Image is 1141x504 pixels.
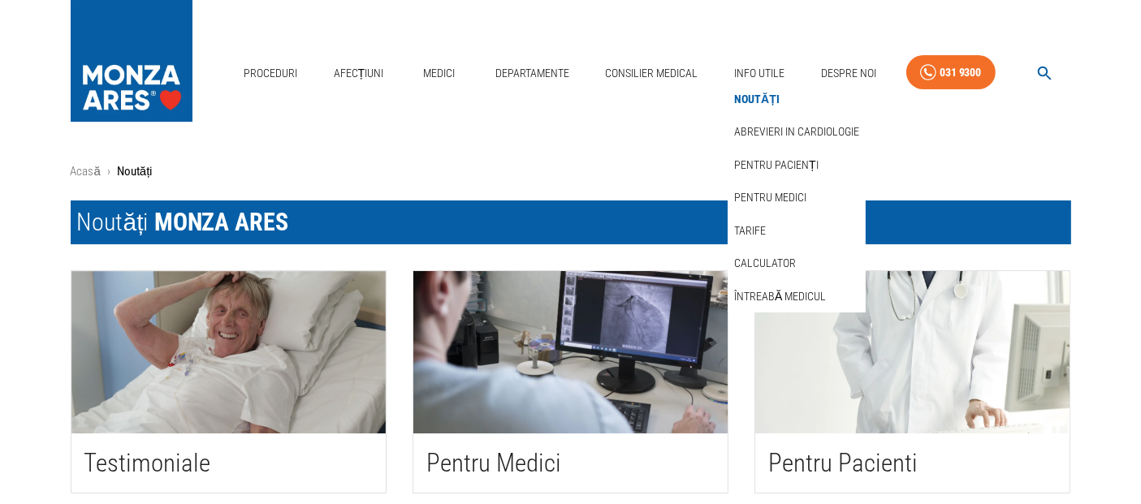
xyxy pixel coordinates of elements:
[731,86,783,113] a: Noutăți
[413,271,728,493] button: Pentru Medici
[731,250,799,277] a: Calculator
[71,271,386,433] img: Testimoniale
[768,446,1057,480] h2: Pentru Pacienti
[599,57,704,90] a: Consilier Medical
[413,271,728,433] img: Pentru Medici
[755,271,1070,433] img: Pentru Pacienti
[728,57,791,90] a: Info Utile
[731,283,829,310] a: Întreabă medicul
[728,83,866,116] div: Noutăți
[731,152,822,179] a: Pentru pacienți
[728,115,866,149] div: Abrevieri in cardiologie
[731,184,810,211] a: Pentru medici
[71,164,101,179] a: Acasă
[728,247,866,280] div: Calculator
[413,57,465,90] a: Medici
[906,55,996,90] a: 031 9300
[940,62,982,83] div: 031 9300
[755,271,1070,493] button: Pentru Pacienti
[728,214,866,248] div: Tarife
[71,271,386,493] button: Testimoniale
[731,118,862,145] a: Abrevieri in cardiologie
[728,280,866,313] div: Întreabă medicul
[426,446,715,480] h2: Pentru Medici
[71,200,1071,244] h1: Noutăți
[327,57,391,90] a: Afecțiuni
[728,181,866,214] div: Pentru medici
[815,57,883,90] a: Despre Noi
[117,162,153,181] p: Noutăți
[154,208,289,236] span: MONZA ARES
[731,218,769,244] a: Tarife
[107,162,110,181] li: ›
[489,57,576,90] a: Departamente
[84,446,373,480] h2: Testimoniale
[71,162,1071,181] nav: breadcrumb
[728,83,866,313] nav: secondary mailbox folders
[237,57,304,90] a: Proceduri
[728,149,866,182] div: Pentru pacienți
